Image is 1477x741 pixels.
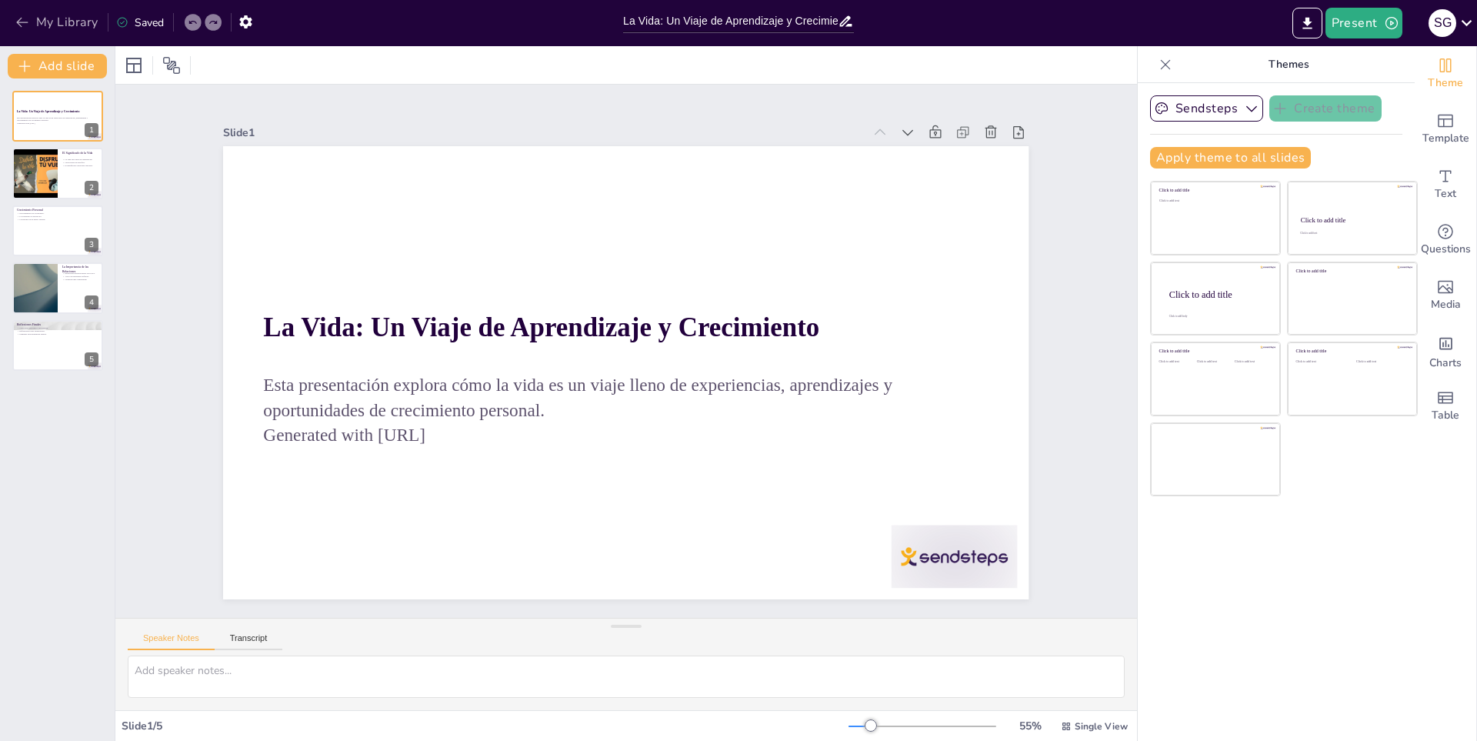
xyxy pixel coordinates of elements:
[1159,360,1194,364] div: Click to add text
[1435,185,1456,202] span: Text
[1012,719,1049,733] div: 55 %
[12,320,103,371] div: 5
[1421,241,1471,258] span: Questions
[1432,407,1459,424] span: Table
[1325,8,1402,38] button: Present
[1169,314,1266,317] div: Click to add body
[128,633,215,650] button: Speaker Notes
[85,295,98,309] div: 4
[62,151,98,155] p: El Significado de la Vida
[17,326,98,329] p: Cada día es una nueva oportunidad.
[1075,720,1128,733] span: Single View
[17,116,98,122] p: Esta presentación explora cómo la vida es un viaje lleno de experiencias, aprendizajes y oportuni...
[1235,360,1269,364] div: Click to add text
[1159,188,1269,193] div: Click to add title
[1415,212,1476,268] div: Get real-time input from your audience
[1356,360,1405,364] div: Click to add text
[1296,360,1345,364] div: Click to add text
[17,329,98,332] p: Reflexionar sobre experiencias.
[62,278,98,281] p: Celebraciones compartidas.
[12,262,103,313] div: 4
[85,123,98,137] div: 1
[1429,9,1456,37] div: s g
[1150,95,1263,122] button: Sendsteps
[1415,268,1476,323] div: Add images, graphics, shapes or video
[267,275,823,362] strong: La Vida: Un Viaje de Aprendizaje y Crecimiento
[1415,157,1476,212] div: Add text boxes
[122,719,849,733] div: Slide 1 / 5
[17,208,76,212] p: Crecimiento Personal
[12,91,103,142] div: 1
[62,275,98,279] p: Apoyo en momentos difíciles.
[215,633,283,650] button: Transcript
[1422,130,1469,147] span: Template
[1159,199,1269,203] div: Click to add text
[255,385,979,486] p: Generated with [URL]
[1415,102,1476,157] div: Add ready made slides
[1169,289,1268,299] div: Click to add title
[1159,349,1269,354] div: Click to add title
[17,332,98,335] p: Mantener una mentalidad abierta.
[162,56,181,75] span: Position
[1415,46,1476,102] div: Change the overall theme
[1296,349,1406,354] div: Click to add title
[62,272,98,275] p: Relaciones interpersonales son clave.
[17,109,79,112] strong: La Vida: Un Viaje de Aprendizaje y Crecimiento
[85,238,98,252] div: 3
[62,265,98,273] p: La Importancia de las Relaciones
[116,15,164,30] div: Saved
[1431,296,1461,313] span: Media
[1301,216,1403,224] div: Click to add title
[17,218,76,221] p: Convertirse en la mejor versión.
[62,158,98,161] p: La vida está llena de experiencias.
[17,212,76,215] p: Oportunidades de crecimiento.
[122,53,146,78] div: Layout
[85,181,98,195] div: 2
[1300,232,1402,235] div: Click to add text
[1292,8,1322,38] button: Export to PowerPoint
[1415,323,1476,379] div: Add charts and graphs
[1415,379,1476,434] div: Add a table
[248,84,885,165] div: Slide 1
[1178,46,1399,83] p: Themes
[17,322,98,327] p: Reflexiones Finales
[1296,269,1406,274] div: Click to add title
[1150,147,1311,169] button: Apply theme to all slides
[17,122,98,125] p: Generated with [URL]
[12,10,105,35] button: My Library
[1429,8,1456,38] button: s g
[1197,360,1232,364] div: Click to add text
[12,148,103,199] div: 2
[1269,95,1382,122] button: Create theme
[1428,75,1463,92] span: Theme
[12,205,103,256] div: 3
[62,163,98,166] p: El significado varía para cada uno.
[17,215,76,218] p: La resiliencia se desarrolla.
[623,10,838,32] input: Insert title
[85,352,98,366] div: 5
[8,54,107,78] button: Add slide
[258,335,985,460] p: Esta presentación explora cómo la vida es un viaje lleno de experiencias, aprendizajes y oportuni...
[62,161,98,164] p: Cada etapa trae desafíos.
[1429,355,1462,372] span: Charts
